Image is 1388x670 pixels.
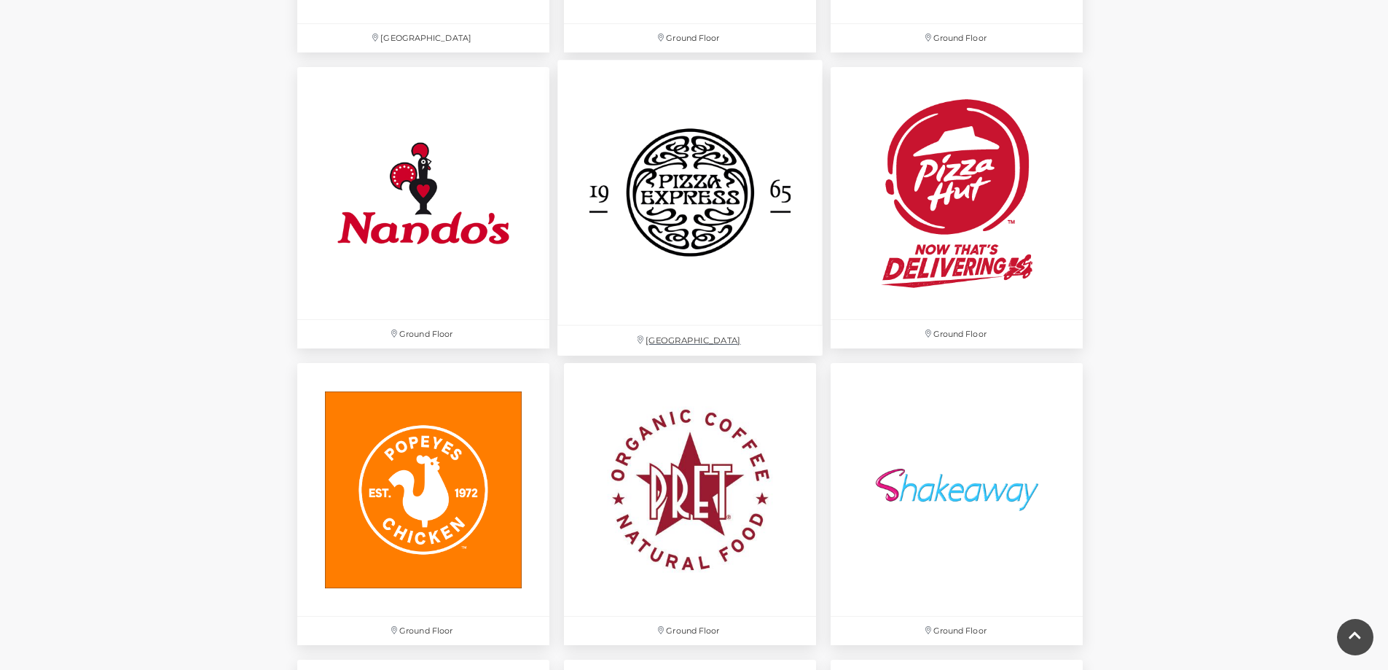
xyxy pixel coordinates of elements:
[297,320,549,348] p: Ground Floor
[564,24,816,52] p: Ground Floor
[564,617,816,645] p: Ground Floor
[831,617,1083,645] p: Ground Floor
[550,52,831,364] a: [GEOGRAPHIC_DATA]
[290,60,557,356] a: Ground Floor
[297,24,549,52] p: [GEOGRAPHIC_DATA]
[290,356,557,652] a: Ground Floor
[557,326,823,356] p: [GEOGRAPHIC_DATA]
[823,60,1090,356] a: Ground Floor
[831,24,1083,52] p: Ground Floor
[557,356,823,652] a: Ground Floor
[823,356,1090,652] a: Ground Floor
[831,320,1083,348] p: Ground Floor
[297,617,549,645] p: Ground Floor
